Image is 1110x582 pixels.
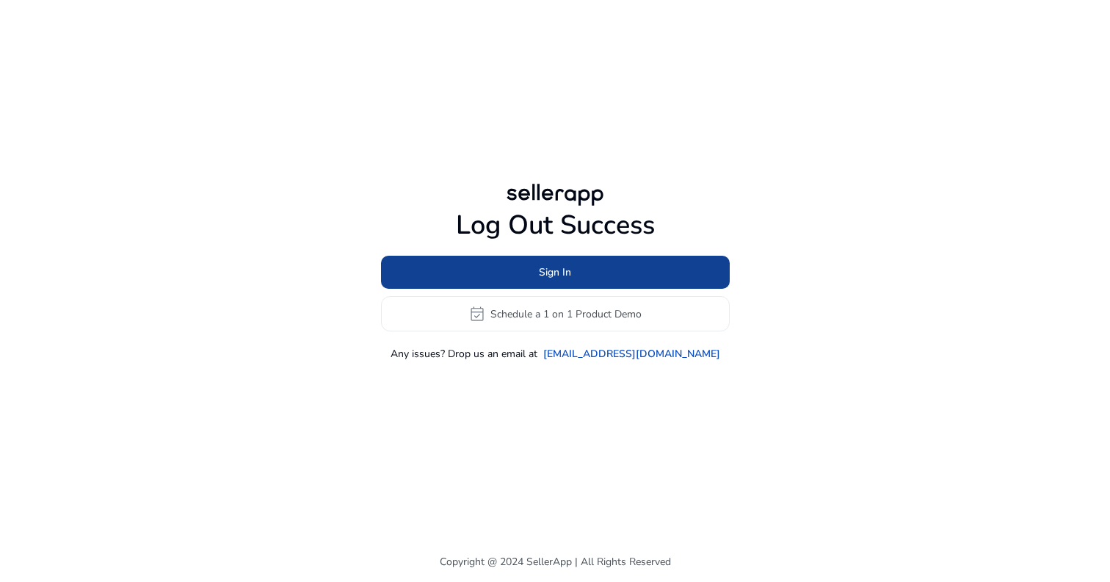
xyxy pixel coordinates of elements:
[381,209,730,241] h1: Log Out Success
[539,265,571,280] span: Sign In
[468,305,486,323] span: event_available
[391,346,537,362] p: Any issues? Drop us an email at
[381,296,730,331] button: event_availableSchedule a 1 on 1 Product Demo
[543,346,720,362] a: [EMAIL_ADDRESS][DOMAIN_NAME]
[381,256,730,289] button: Sign In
